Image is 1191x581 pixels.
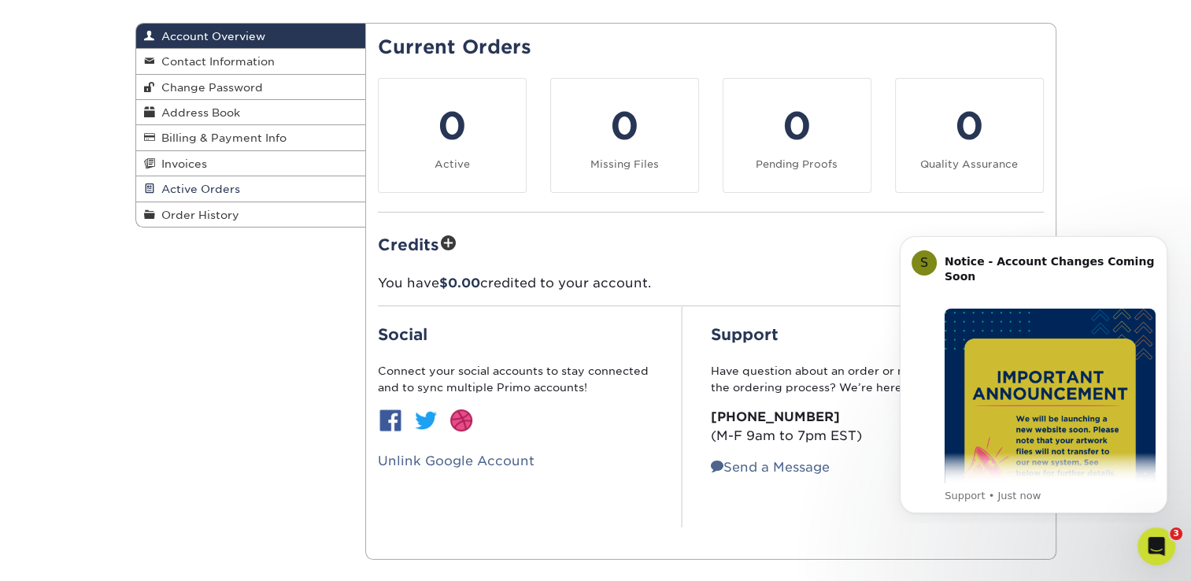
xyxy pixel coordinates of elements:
small: Active [435,158,470,170]
a: Billing & Payment Info [136,125,366,150]
span: Change Password [155,81,263,94]
small: Quality Assurance [920,158,1018,170]
a: Active Orders [136,176,366,202]
img: btn-facebook.jpg [378,408,403,433]
span: Active Orders [155,183,240,195]
a: Address Book [136,100,366,125]
h2: Support [711,325,1044,344]
div: 0 [905,98,1034,154]
div: 0 [388,98,516,154]
img: btn-dribbble.jpg [449,408,474,433]
a: Contact Information [136,49,366,74]
iframe: Intercom live chat [1137,527,1175,565]
p: Have question about an order or need help assistance with the ordering process? We’re here to help: [711,363,1044,395]
a: 0 Active [378,78,527,193]
a: Unlink Google Account [378,453,534,468]
small: Pending Proofs [756,158,838,170]
img: btn-twitter.jpg [413,408,438,433]
p: (M-F 9am to 7pm EST) [711,408,1044,446]
h2: Current Orders [378,36,1044,59]
div: 0 [733,98,861,154]
span: 3 [1170,527,1182,540]
a: 0 Quality Assurance [895,78,1044,193]
span: $0.00 [439,276,480,290]
a: Order History [136,202,366,227]
span: Invoices [155,157,207,170]
a: 0 Missing Files [550,78,699,193]
a: Account Overview [136,24,366,49]
h2: Social [378,325,653,344]
span: Address Book [155,106,240,119]
span: Contact Information [155,55,275,68]
span: Account Overview [155,30,265,43]
h2: Credits [378,231,1044,256]
small: Missing Files [590,158,659,170]
div: 0 [560,98,689,154]
a: Invoices [136,151,366,176]
p: Connect your social accounts to stay connected and to sync multiple Primo accounts! [378,363,653,395]
iframe: Intercom notifications message [876,222,1191,523]
span: Billing & Payment Info [155,131,287,144]
a: Change Password [136,75,366,100]
strong: [PHONE_NUMBER] [711,409,840,424]
a: Send a Message [711,460,830,475]
a: 0 Pending Proofs [723,78,871,193]
p: You have credited to your account. [378,274,1044,293]
span: Order History [155,209,239,221]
